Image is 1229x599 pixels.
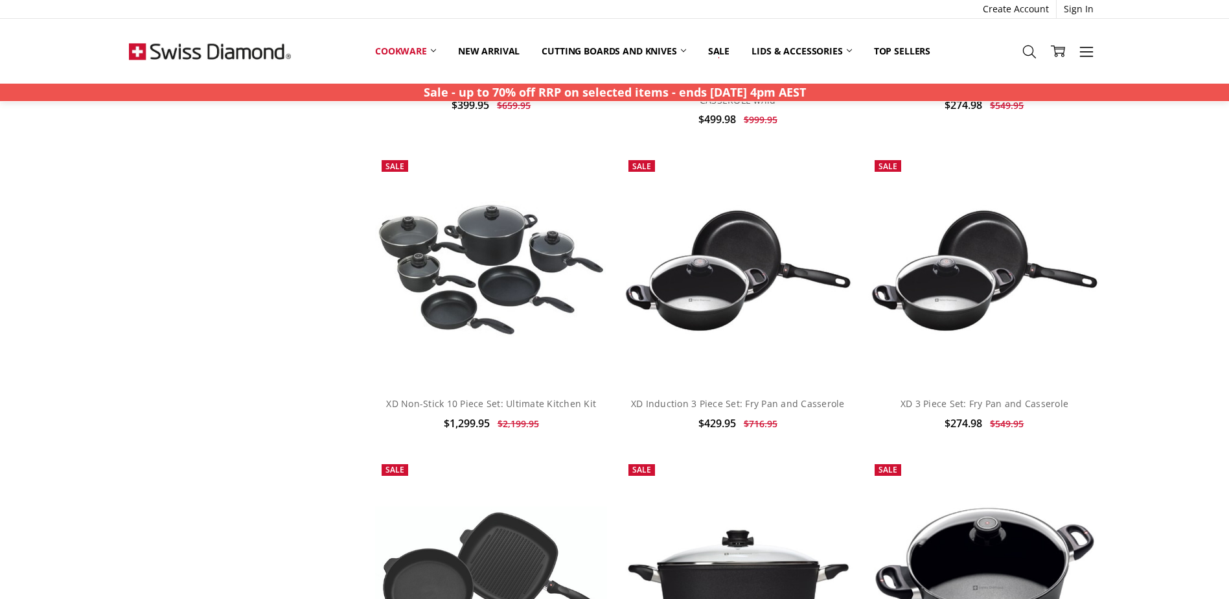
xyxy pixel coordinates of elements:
span: Sale [632,464,651,475]
span: $1,299.95 [444,416,490,430]
img: XD 3 Piece Set: Fry Pan and Casserole [868,205,1100,335]
span: $999.95 [744,113,777,126]
img: Free Shipping On Every Order [129,19,291,84]
a: XD 3 Piece Set: Fry Pan and Casserole [868,154,1100,386]
a: XD Non-Stick 10 Piece Set: Ultimate Kitchen Kit [386,397,596,410]
a: New arrival [447,37,531,65]
span: $399.95 [452,98,489,112]
a: Lids & Accessories [741,37,862,65]
span: Sale [879,161,897,172]
a: XD NonStick 6 Piece Set: 20cm & 24cm FRY PANS, 18cm SAUCEPAN w/lid, 24x11cm CASSEROLE w/lid [643,65,833,106]
span: $716.95 [744,417,777,430]
img: XD Non-Stick 10 Piece Set: Ultimate Kitchen Kit [375,201,607,339]
span: $659.95 [497,99,531,112]
strong: Sale - up to 70% off RRP on selected items - ends [DATE] 4pm AEST [424,84,806,100]
span: $274.98 [945,98,982,112]
span: Sale [385,464,404,475]
a: Cutting boards and knives [531,37,697,65]
span: $549.95 [990,99,1024,112]
span: $2,199.95 [498,417,539,430]
span: Sale [632,161,651,172]
span: Sale [879,464,897,475]
span: $274.98 [945,416,982,430]
img: XD Induction 3 Piece Set: Fry Pan and Casserole [622,205,854,335]
a: XD Induction 3 Piece Set: Fry Pan and Casserole [631,397,845,410]
a: XD Non-Stick 10 Piece Set: Ultimate Kitchen Kit [375,154,607,386]
span: $549.95 [990,417,1024,430]
a: XD 3 Piece Set: Fry Pan and Casserole [901,397,1068,410]
a: Top Sellers [863,37,941,65]
a: XD Induction 3 Piece Set: Fry Pan and Casserole [622,154,854,386]
a: Cookware [364,37,447,65]
span: Sale [385,161,404,172]
span: $429.95 [698,416,736,430]
span: $499.98 [698,112,736,126]
a: Sale [697,37,741,65]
